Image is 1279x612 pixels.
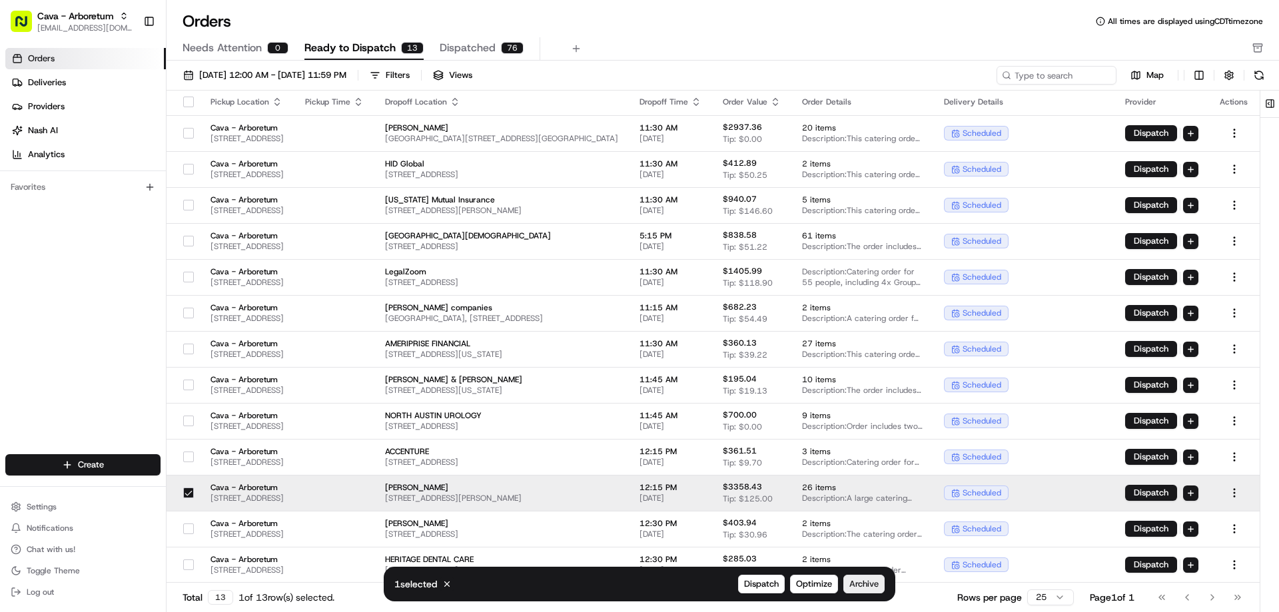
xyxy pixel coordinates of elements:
span: [DATE] [639,133,701,144]
span: Map [1146,69,1164,81]
span: Tip: $50.25 [723,170,767,180]
span: [STREET_ADDRESS] [211,241,284,252]
button: Dispatch [1125,161,1177,177]
span: LegalZoom [385,266,618,277]
img: Wisdom Oko [13,230,35,256]
span: [DATE] [639,565,701,575]
span: Description: A large catering order featuring pita chips with hummus and tzatziki, and several gr... [802,493,923,503]
div: Order Value [723,97,781,107]
a: Providers [5,96,166,117]
a: Analytics [5,144,166,165]
div: 0 [267,42,288,54]
div: Page 1 of 1 [1090,591,1134,604]
span: Archive [849,578,879,590]
span: • [145,242,149,253]
button: Dispatch [1125,197,1177,213]
span: Cava - Arboretum [211,123,284,133]
span: NORTH AUSTIN UROLOGY [385,410,618,421]
span: • [145,206,149,217]
button: Log out [5,583,161,601]
span: [STREET_ADDRESS] [211,169,284,180]
button: Archive [843,575,885,593]
span: [STREET_ADDRESS] [385,565,618,575]
button: Dispatch [1125,305,1177,321]
span: 10 items [802,374,923,385]
span: Cava - Arboretum [211,374,284,385]
span: Description: The catering order includes Pita Chips + Dip with Classic Pita Chips and Tzatziki, a... [802,529,923,539]
span: 11:15 AM [639,302,701,313]
div: 76 [501,42,524,54]
button: Dispatch [1125,413,1177,429]
div: 📗 [13,299,24,310]
span: [STREET_ADDRESS] [385,421,618,432]
div: Past conversations [13,173,85,184]
span: [STREET_ADDRESS] [211,529,284,539]
span: Description: This catering order includes two Group Bowl Bars with Grilled Chicken, Saffron Basma... [802,169,923,180]
span: 12:15 PM [639,482,701,493]
span: Cava - Arboretum [211,446,284,457]
span: $838.58 [723,230,757,240]
span: [PERSON_NAME] companies [385,302,618,313]
button: Toggle Theme [5,561,161,580]
button: Dispatch [1125,449,1177,465]
span: Cava - Arboretum [211,482,284,493]
span: [DATE] [639,277,701,288]
span: scheduled [963,236,1001,246]
span: 5 items [802,194,923,205]
span: 26 items [802,482,923,493]
div: Provider [1125,97,1198,107]
span: 2 items [802,302,923,313]
span: [STREET_ADDRESS] [385,241,618,252]
span: Description: Catering order for 55 people, including 4x Group Bowl Bar with Grilled Chicken, vari... [802,266,923,288]
span: [GEOGRAPHIC_DATA], [STREET_ADDRESS] [385,313,618,324]
span: Wisdom [PERSON_NAME] [41,242,142,253]
span: 2 items [802,158,923,169]
span: Description: This catering order includes 5x Chicken + Rice, 5x Harissa Avocado, 5x Steak + Haris... [802,349,923,360]
span: 9 items [802,410,923,421]
span: [DATE] [639,349,701,360]
button: Chat with us! [5,540,161,559]
span: Knowledge Base [27,298,102,311]
span: [DATE] [639,385,701,396]
span: Tip: $19.13 [723,386,767,396]
span: $1405.99 [723,266,762,276]
span: [STREET_ADDRESS] [211,421,284,432]
span: Description: A catering order for 20 people, including two Group Bowl Bars with various toppings,... [802,313,923,324]
div: Pickup Time [305,97,364,107]
div: 13 [401,42,424,54]
p: 1 selected [394,577,437,591]
span: Optimize [796,578,832,590]
div: Filters [386,69,410,81]
span: [DATE] [152,206,179,217]
span: scheduled [963,200,1001,210]
span: Cava - Arboretum [211,410,284,421]
span: Cava - Arboretum [37,9,114,23]
span: scheduled [963,164,1001,174]
span: Toggle Theme [27,565,80,576]
button: Dispatch [1125,485,1177,501]
span: Cava - Arboretum [211,338,284,349]
span: Cava - Arboretum [211,554,284,565]
span: Cava - Arboretum [211,230,284,241]
div: Start new chat [60,127,218,141]
div: 1 of 13 row(s) selected. [238,591,334,604]
span: $360.13 [723,338,757,348]
span: Create [78,459,104,471]
button: Dispatch [1125,341,1177,357]
span: $412.89 [723,158,757,168]
span: [DATE] 12:00 AM - [DATE] 11:59 PM [199,69,346,81]
span: [US_STATE] Mutual Insurance [385,194,618,205]
span: [STREET_ADDRESS] [211,349,284,360]
span: Wisdom [PERSON_NAME] [41,206,142,217]
button: [EMAIL_ADDRESS][DOMAIN_NAME] [37,23,133,33]
button: [DATE] 12:00 AM - [DATE] 11:59 PM [177,66,352,85]
span: scheduled [963,272,1001,282]
button: Notifications [5,519,161,537]
span: Tip: $9.70 [723,458,762,468]
span: 11:30 AM [639,338,701,349]
span: [DATE] [639,493,701,503]
p: Rows per page [957,591,1022,604]
span: 61 items [802,230,923,241]
button: Dispatch [1125,377,1177,393]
